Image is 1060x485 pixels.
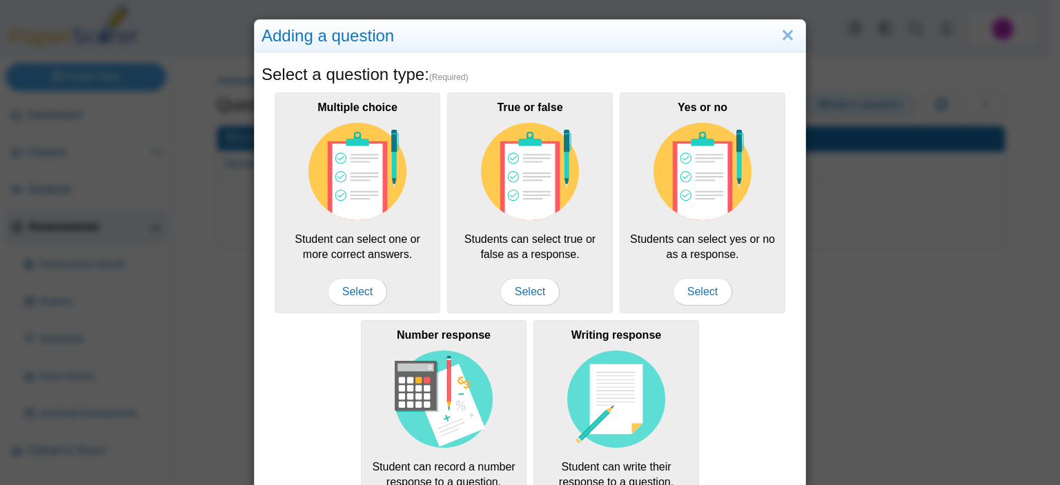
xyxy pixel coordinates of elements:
img: item-type-multiple-choice.svg [308,123,406,221]
span: (Required) [429,72,469,83]
img: item-type-writing-response.svg [567,350,665,448]
div: Students can select yes or no as a response. [620,92,785,313]
span: Select [500,278,560,306]
div: Students can select true or false as a response. [447,92,613,313]
div: Student can select one or more correct answers. [275,92,440,313]
b: True or false [497,101,562,113]
a: Close [777,24,798,48]
b: Multiple choice [317,101,397,113]
img: item-type-multiple-choice.svg [654,123,752,221]
b: Number response [397,329,491,341]
div: Adding a question [255,20,805,52]
span: Select [673,278,732,306]
span: Select [328,278,387,306]
h5: Select a question type: [262,63,798,86]
img: item-type-number-response.svg [395,350,493,448]
b: Writing response [571,329,661,341]
img: item-type-multiple-choice.svg [481,123,579,221]
b: Yes or no [678,101,727,113]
